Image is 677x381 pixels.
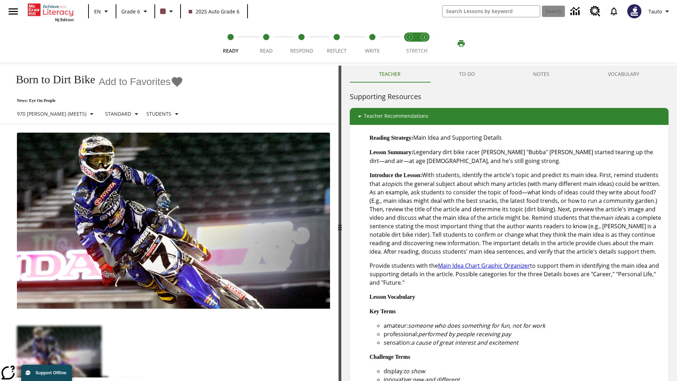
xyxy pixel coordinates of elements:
button: Open side menu [3,1,24,22]
a: Notifications [605,2,623,20]
button: Write step 5 of 5 [352,24,393,63]
a: Data Center [566,2,586,21]
div: Press Enter or Spacebar and then press right and left arrow keys to move the slider [338,66,341,381]
strong: Introduce the Lesson: [370,172,422,178]
button: Teacher [350,66,430,83]
p: 970 [PERSON_NAME] (Meets) [17,110,86,117]
button: Select a new avatar [623,2,646,20]
span: Respond [290,47,313,54]
span: Support Offline [36,370,66,375]
button: Class color is dark brown. Change class color [157,5,178,18]
span: 2025 Auto Grade 6 [189,8,239,15]
a: Main Idea Chart Graphic Organizer [438,262,530,270]
p: Provide students with the to support them in identifying the main idea and supporting details in ... [370,261,663,287]
em: someone who does something for fun, not for work [408,322,545,329]
input: search field [443,6,540,17]
button: Grade: Grade 6, Select a grade [118,5,152,18]
li: sensation: [384,338,663,347]
strong: Lesson Vocabulary [370,294,415,300]
span: Add to Favorites [99,76,171,87]
p: News: Eye On People [8,98,184,103]
button: Stretch Respond step 2 of 2 [414,24,434,63]
em: main idea [600,214,626,222]
span: Write [365,47,380,54]
span: EN [94,8,101,15]
span: Read [260,47,273,54]
p: Legendary dirt bike racer [PERSON_NAME] "Bubba" [PERSON_NAME] started tearing up the dirt—and air... [370,148,663,165]
span: Reflect [327,47,347,54]
strong: Lesson Summary: [370,149,413,155]
div: activity [341,66,677,381]
em: to show [404,367,425,375]
button: Language: EN, Select a language [91,5,114,18]
button: Respond step 3 of 5 [281,24,322,63]
p: Standard [105,110,131,117]
li: display: [384,367,663,375]
p: Students [146,110,171,117]
h6: Supporting Resources [350,91,669,102]
button: Stretch Read step 1 of 2 [399,24,420,63]
button: VOCABULARY [579,66,669,83]
li: professional: [384,330,663,338]
button: Select Lexile, 970 Lexile (Meets) [14,108,99,120]
button: Reflect step 4 of 5 [316,24,357,63]
text: 1 [409,35,410,40]
p: Teacher Recommendations [364,112,428,121]
p: With students, identify the article's topic and predict its main idea. First, remind students tha... [370,171,663,256]
img: Avatar [627,4,641,18]
div: Home [28,2,74,22]
img: Motocross racer James Stewart flies through the air on his dirt bike. [17,133,330,309]
strong: Reading Strategy: [370,135,413,141]
button: Add to Favorites - Born to Dirt Bike [99,75,183,88]
span: STRETCH [406,47,427,54]
button: Profile/Settings [646,5,674,18]
button: NOTES [504,66,579,83]
button: TO-DO [430,66,504,83]
button: Read step 2 of 5 [245,24,286,63]
em: topic [385,180,398,188]
span: Grade 6 [121,8,140,15]
strong: Key Terms [370,308,396,314]
button: Print [450,37,472,50]
p: Main Idea and Supporting Details [370,133,663,142]
span: NJ Edition [55,17,74,22]
button: Select Student [144,108,184,120]
li: amateur: [384,321,663,330]
text: 2 [423,35,425,40]
strong: Challenge Terms [370,354,410,360]
div: Teacher Recommendations [350,108,669,125]
span: Tauto [648,8,662,15]
button: Ready step 1 of 5 [210,24,251,63]
em: a cause of great interest and excitement [411,339,518,346]
div: Instructional Panel Tabs [350,66,669,83]
button: Support Offline [21,365,72,381]
h1: Born to Dirt Bike [8,73,95,86]
em: performed by people receiving pay [418,330,511,338]
button: Scaffolds, Standard [102,108,144,120]
span: Ready [223,47,238,54]
a: Resource Center, Will open in new tab [586,2,605,21]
